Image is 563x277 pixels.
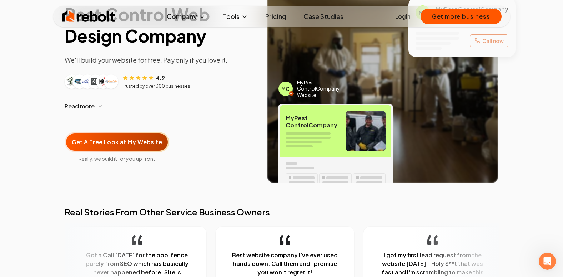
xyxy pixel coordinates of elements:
[281,85,290,92] span: MC
[112,235,122,245] img: quotation-mark
[539,253,556,270] iframe: Intercom live chat
[161,9,211,24] button: Company
[65,4,256,47] h1: Pest Control Web Design Company
[286,115,340,129] span: My Pest Control Company
[298,9,349,24] a: Case Studies
[105,76,117,87] img: Customer logo 6
[65,74,256,89] article: Customer reviews
[65,98,256,115] button: Read more
[346,111,386,151] img: Pest Control team
[217,9,254,24] button: Tools
[72,138,162,146] span: Get A Free Look at My Website
[122,83,190,89] p: Trusted by over 300 businesses
[65,206,499,218] h2: Real Stories From Other Service Business Owners
[156,74,165,81] span: 4.9
[65,121,170,162] a: Get A Free Look at My WebsiteReally, we build it for you up front
[122,74,165,81] div: Rating: 4.9 out of 5 stars
[421,9,502,24] button: Get more business
[395,12,411,21] a: Login
[66,76,77,87] img: Customer logo 1
[65,132,170,152] button: Get A Free Look at My Website
[65,155,170,162] span: Really, we build it for you up front
[436,5,508,14] span: My Pest Control Company
[210,251,320,277] p: Best website company I've ever used hands down. Call them and I promise you won't regret it!
[74,76,85,87] img: Customer logo 2
[260,9,292,24] a: Pricing
[97,76,109,87] img: Customer logo 5
[65,74,118,89] div: Customer logos
[82,76,93,87] img: Customer logo 3
[407,235,418,245] img: quotation-mark
[65,102,95,111] span: Read more
[90,76,101,87] img: Customer logo 4
[260,235,270,245] img: quotation-mark
[62,9,115,24] img: Rebolt Logo
[297,79,355,98] span: My Pest Control Company Website
[65,55,256,65] p: We'll build your website for free. Pay only if you love it.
